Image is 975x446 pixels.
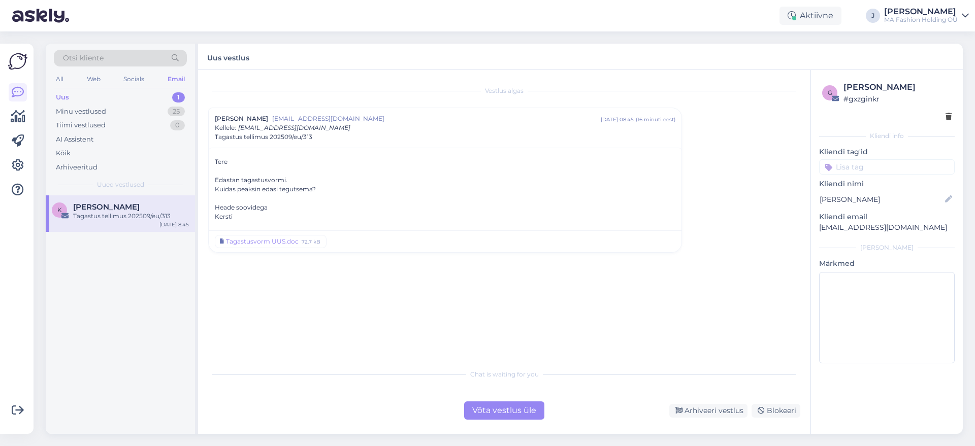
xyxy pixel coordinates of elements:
img: Askly Logo [8,52,27,71]
span: Otsi kliente [63,53,104,63]
span: g [828,89,832,96]
div: Blokeeri [752,404,800,418]
div: AI Assistent [56,134,93,145]
div: Web [85,73,103,86]
a: [PERSON_NAME]MA Fashion Holding OÜ [884,8,969,24]
span: [PERSON_NAME] [215,114,268,123]
span: [EMAIL_ADDRESS][DOMAIN_NAME] [238,124,350,131]
div: 1 [172,92,185,102]
span: K [57,206,62,214]
div: [PERSON_NAME] [819,243,955,252]
div: 0 [170,120,185,130]
div: Chat is waiting for you [208,370,800,379]
p: [EMAIL_ADDRESS][DOMAIN_NAME] [819,222,955,233]
div: Võta vestlus üle [464,401,544,420]
input: Lisa nimi [820,194,943,205]
input: Lisa tag [819,159,955,175]
div: Arhiveeri vestlus [669,404,747,418]
div: Arhiveeritud [56,162,97,173]
div: MA Fashion Holding OÜ [884,16,958,24]
div: 25 [168,107,185,117]
span: Kersti K [73,202,140,212]
div: ( 16 minuti eest ) [636,116,675,123]
div: Socials [121,73,146,86]
p: Märkmed [819,258,955,269]
div: Edastan tagastusvormi. [215,176,675,185]
p: Kliendi email [819,212,955,222]
div: Tagastusvorm UUS.doc [226,237,299,246]
div: Vestlus algas [208,86,800,95]
div: # gxzginkr [843,93,952,105]
div: Tagastus tellimus 202509/eu/313 [73,212,189,221]
div: [PERSON_NAME] [843,81,952,93]
div: 72.7 kB [301,237,321,246]
div: Email [166,73,187,86]
div: Kõik [56,148,71,158]
div: Kliendi info [819,131,955,141]
span: Tagastus tellimus 202509/eu/313 [215,132,312,142]
div: Minu vestlused [56,107,106,117]
a: Tagastusvorm UUS.doc72.7 kB [215,235,327,248]
span: [EMAIL_ADDRESS][DOMAIN_NAME] [272,114,601,123]
div: Heade soovidega [215,203,675,212]
div: Tere [215,157,675,221]
div: All [54,73,66,86]
div: [PERSON_NAME] [884,8,958,16]
p: Kliendi nimi [819,179,955,189]
div: Aktiivne [779,7,841,25]
label: Uus vestlus [207,50,249,63]
div: Kersti [215,212,675,221]
div: J [866,9,880,23]
div: [DATE] 08:45 [601,116,634,123]
p: Kliendi tag'id [819,147,955,157]
div: Tiimi vestlused [56,120,106,130]
span: Kellele : [215,124,236,131]
span: Uued vestlused [97,180,144,189]
div: [DATE] 8:45 [159,221,189,228]
div: Kuidas peaksin edasi tegutsema? [215,185,675,194]
div: Uus [56,92,69,102]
